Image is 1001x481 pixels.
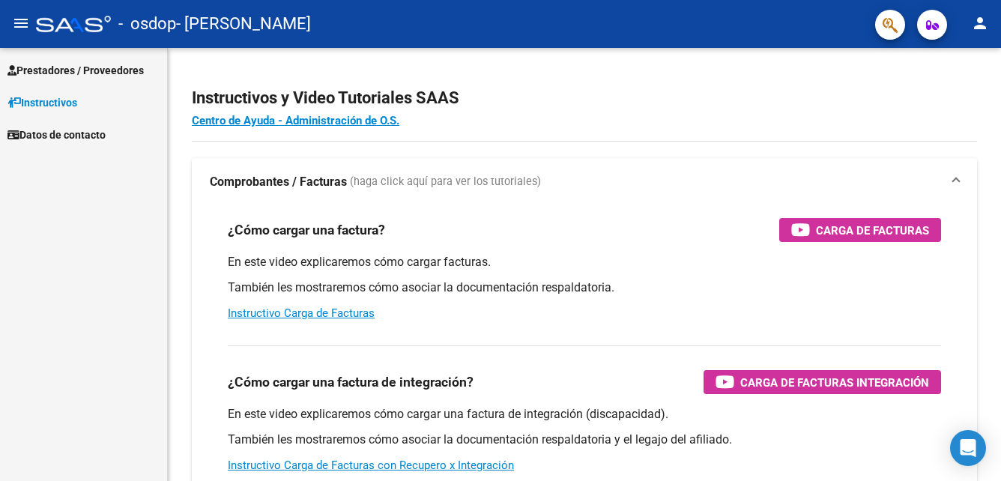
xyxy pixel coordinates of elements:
div: Open Intercom Messenger [950,430,986,466]
span: Carga de Facturas Integración [740,373,929,392]
a: Centro de Ayuda - Administración de O.S. [192,114,399,127]
span: (haga click aquí para ver los tutoriales) [350,174,541,190]
mat-icon: menu [12,14,30,32]
button: Carga de Facturas [779,218,941,242]
span: Carga de Facturas [816,221,929,240]
h3: ¿Cómo cargar una factura de integración? [228,372,474,393]
p: También les mostraremos cómo asociar la documentación respaldatoria. [228,279,941,296]
strong: Comprobantes / Facturas [210,174,347,190]
a: Instructivo Carga de Facturas con Recupero x Integración [228,459,514,472]
span: - osdop [118,7,176,40]
mat-expansion-panel-header: Comprobantes / Facturas (haga click aquí para ver los tutoriales) [192,158,977,206]
h3: ¿Cómo cargar una factura? [228,220,385,240]
span: Datos de contacto [7,127,106,143]
mat-icon: person [971,14,989,32]
span: Instructivos [7,94,77,111]
button: Carga de Facturas Integración [704,370,941,394]
p: En este video explicaremos cómo cargar facturas. [228,254,941,270]
p: También les mostraremos cómo asociar la documentación respaldatoria y el legajo del afiliado. [228,432,941,448]
span: Prestadores / Proveedores [7,62,144,79]
h2: Instructivos y Video Tutoriales SAAS [192,84,977,112]
p: En este video explicaremos cómo cargar una factura de integración (discapacidad). [228,406,941,423]
span: - [PERSON_NAME] [176,7,311,40]
a: Instructivo Carga de Facturas [228,306,375,320]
